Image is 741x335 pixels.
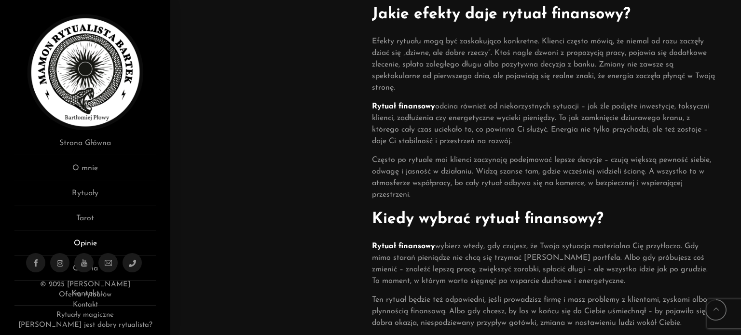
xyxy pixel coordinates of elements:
a: Opinie [14,238,156,255]
strong: Rytuał finansowy [372,103,435,110]
a: Oferta rytuałów [59,291,111,298]
p: Ten rytuał będzie też odpowiedni, jeśli prowadzisz firmę i masz problemy z klientami, zyskami alb... [372,294,717,329]
a: [PERSON_NAME] jest dobry rytualista? [18,322,152,329]
a: Rytuały magiczne [56,311,114,319]
a: Strona Główna [14,137,156,155]
a: Tarot [14,213,156,230]
strong: Rytuał finansowy [372,242,435,250]
p: Efekty rytuału mogą być zaskakująco konkretne. Klienci często mówią, że niemal od razu zaczęły dz... [372,36,717,94]
h2: Jakie efekty daje rytuał finansowy? [372,3,717,26]
p: wybierz wtedy, gdy czujesz, że Twoja sytuacja materialna Cię przytłacza. Gdy mimo starań pieniądz... [372,241,717,287]
img: Rytualista Bartek [27,14,143,130]
p: odcina również od niekorzystnych sytuacji – jak źle podjęte inwestycje, toksyczni klienci, zadłuż... [372,101,717,147]
h2: Kiedy wybrać rytuał finansowy? [372,208,717,231]
p: Często po rytuale moi klienci zaczynają podejmować lepsze decyzje – czują większą pewność siebie,... [372,154,717,201]
a: O mnie [14,162,156,180]
a: Rytuały [14,188,156,205]
a: Kontakt [73,301,98,308]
